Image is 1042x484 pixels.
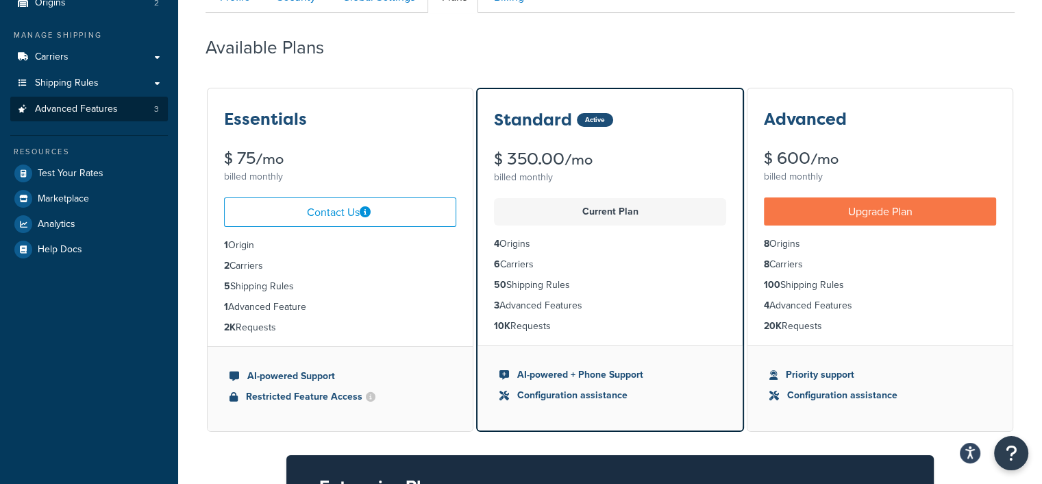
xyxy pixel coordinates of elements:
[764,298,996,313] li: Advanced Features
[494,111,572,129] h3: Standard
[764,319,782,333] strong: 20K
[224,279,456,294] li: Shipping Rules
[499,388,721,403] li: Configuration assistance
[494,237,499,251] strong: 4
[764,319,996,334] li: Requests
[224,150,456,167] div: $ 75
[224,238,228,252] strong: 1
[764,257,996,272] li: Carriers
[764,197,996,226] a: Upgrade Plan
[230,369,451,384] li: AI-powered Support
[10,186,168,211] a: Marketplace
[494,278,506,292] strong: 50
[764,167,996,186] div: billed monthly
[494,257,726,272] li: Carriers
[230,389,451,404] li: Restricted Feature Access
[256,149,284,169] small: /mo
[10,146,168,158] div: Resources
[224,300,456,315] li: Advanced Feature
[994,436,1028,470] button: Open Resource Center
[494,257,500,271] strong: 6
[764,278,780,292] strong: 100
[10,71,168,96] a: Shipping Rules
[224,238,456,253] li: Origin
[494,168,726,187] div: billed monthly
[10,161,168,186] a: Test Your Rates
[764,237,769,251] strong: 8
[38,193,89,205] span: Marketplace
[35,51,69,63] span: Carriers
[764,257,769,271] strong: 8
[502,202,718,221] p: Current Plan
[206,38,345,58] h2: Available Plans
[764,278,996,293] li: Shipping Rules
[224,258,456,274] li: Carriers
[565,150,593,169] small: /mo
[154,104,159,115] span: 3
[494,319,726,334] li: Requests
[38,219,75,230] span: Analytics
[494,151,726,168] div: $ 350.00
[769,367,991,383] li: Priority support
[494,298,499,313] strong: 3
[10,237,168,262] a: Help Docs
[810,149,839,169] small: /mo
[224,167,456,186] div: billed monthly
[224,110,307,128] h3: Essentials
[224,279,230,293] strong: 5
[764,110,847,128] h3: Advanced
[224,197,456,227] a: Contact Us
[38,168,103,180] span: Test Your Rates
[499,367,721,383] li: AI-powered + Phone Support
[224,320,236,335] strong: 2K
[577,113,613,127] div: Active
[10,29,168,41] div: Manage Shipping
[35,77,99,89] span: Shipping Rules
[494,319,510,333] strong: 10K
[10,97,168,122] a: Advanced Features 3
[224,258,230,273] strong: 2
[764,150,996,167] div: $ 600
[769,388,991,403] li: Configuration assistance
[764,237,996,252] li: Origins
[38,244,82,256] span: Help Docs
[10,45,168,70] a: Carriers
[35,104,118,115] span: Advanced Features
[224,300,228,314] strong: 1
[494,298,726,313] li: Advanced Features
[494,278,726,293] li: Shipping Rules
[764,298,769,313] strong: 4
[494,237,726,252] li: Origins
[10,97,168,122] li: Advanced Features
[10,212,168,237] a: Analytics
[224,320,456,335] li: Requests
